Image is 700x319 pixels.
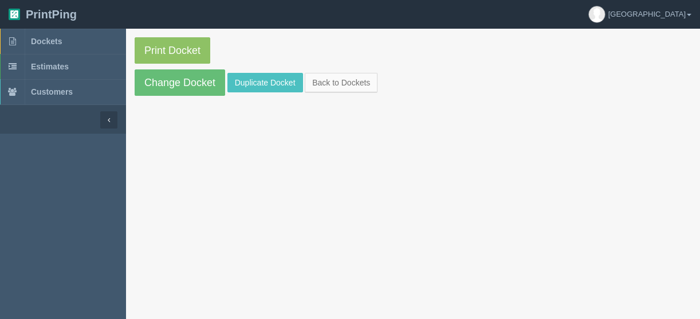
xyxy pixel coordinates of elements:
[227,73,303,92] a: Duplicate Docket
[31,37,62,46] span: Dockets
[135,69,225,96] a: Change Docket
[31,62,69,71] span: Estimates
[9,9,20,20] img: logo-3e63b451c926e2ac314895c53de4908e5d424f24456219fb08d385ab2e579770.png
[589,6,605,22] img: avatar_default-7531ab5dedf162e01f1e0bb0964e6a185e93c5c22dfe317fb01d7f8cd2b1632c.jpg
[31,87,73,96] span: Customers
[135,37,210,64] a: Print Docket
[305,73,377,92] a: Back to Dockets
